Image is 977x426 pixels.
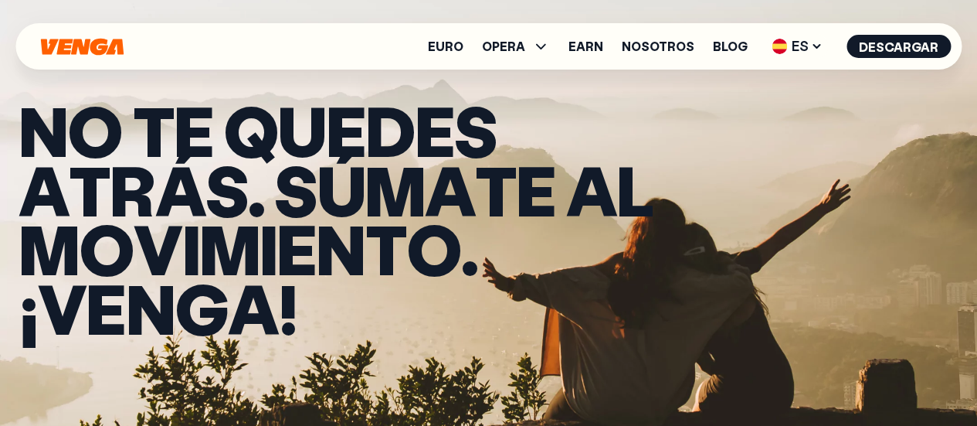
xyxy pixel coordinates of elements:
span: g [175,278,228,338]
span: o [406,219,461,278]
span: ú [317,160,365,220]
span: ES [766,34,828,59]
span: t [365,219,406,278]
span: o [79,219,134,278]
span: e [276,219,316,278]
svg: Inicio [39,38,125,56]
span: OPERA [482,37,550,56]
span: ¡ [19,278,38,338]
span: l [616,160,653,220]
span: a [425,160,475,220]
a: Earn [568,40,603,53]
span: u [278,101,325,160]
span: v [134,219,181,278]
span: OPERA [482,40,525,53]
span: m [199,219,260,278]
span: n [126,278,175,338]
span: a [566,160,616,220]
span: e [86,278,125,338]
span: i [182,219,199,278]
span: a [228,278,278,338]
span: m [19,219,79,278]
span: m [365,160,425,220]
a: Nosotros [622,40,694,53]
img: flag-es [772,39,787,54]
span: s [454,101,497,160]
span: e [326,101,365,160]
span: N [19,101,67,160]
span: . [461,219,477,278]
span: t [69,160,110,220]
span: . [248,160,264,220]
span: d [365,101,415,160]
span: V [38,278,86,338]
span: e [174,101,213,160]
span: r [110,160,154,220]
span: o [67,101,122,160]
span: t [475,160,516,220]
span: s [205,160,248,220]
span: e [516,160,555,220]
span: á [155,160,205,220]
button: Descargar [846,35,951,58]
a: Blog [713,40,748,53]
span: e [415,101,454,160]
span: a [19,160,69,220]
a: Euro [428,40,463,53]
span: S [274,160,317,220]
span: q [223,101,278,160]
span: n [316,219,365,278]
span: t [133,101,174,160]
span: i [260,219,276,278]
span: ! [278,278,297,338]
